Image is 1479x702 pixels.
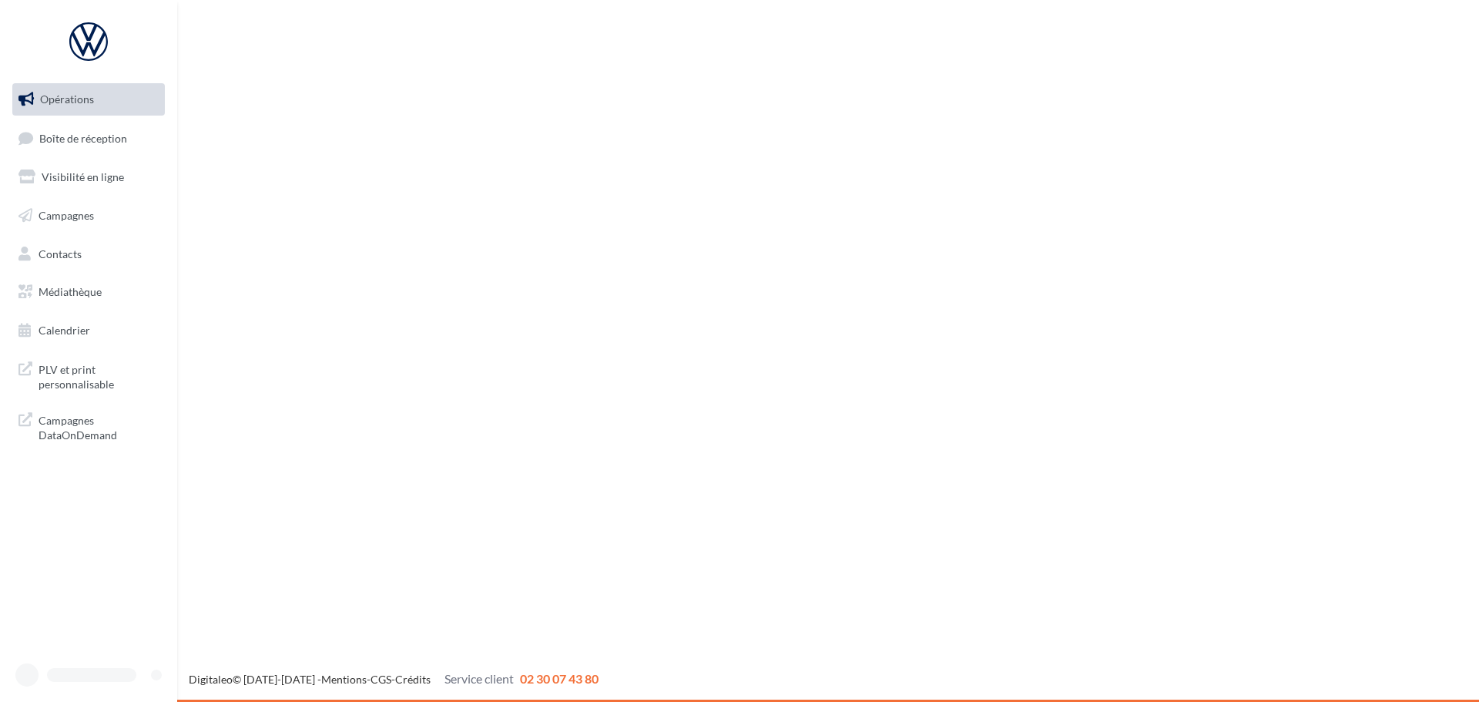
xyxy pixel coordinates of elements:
span: Calendrier [39,324,90,337]
span: PLV et print personnalisable [39,359,159,392]
a: Visibilité en ligne [9,161,168,193]
span: Contacts [39,247,82,260]
span: 02 30 07 43 80 [520,671,599,686]
span: © [DATE]-[DATE] - - - [189,673,599,686]
span: Médiathèque [39,285,102,298]
a: Boîte de réception [9,122,168,155]
a: Digitaleo [189,673,233,686]
a: Campagnes DataOnDemand [9,404,168,449]
span: Opérations [40,92,94,106]
a: Crédits [395,673,431,686]
a: PLV et print personnalisable [9,353,168,398]
a: Campagnes [9,200,168,232]
a: Médiathèque [9,276,168,308]
a: Contacts [9,238,168,270]
span: Visibilité en ligne [42,170,124,183]
span: Boîte de réception [39,131,127,144]
span: Campagnes DataOnDemand [39,410,159,443]
a: Opérations [9,83,168,116]
a: CGS [371,673,391,686]
span: Campagnes [39,209,94,222]
a: Mentions [321,673,367,686]
span: Service client [444,671,514,686]
a: Calendrier [9,314,168,347]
